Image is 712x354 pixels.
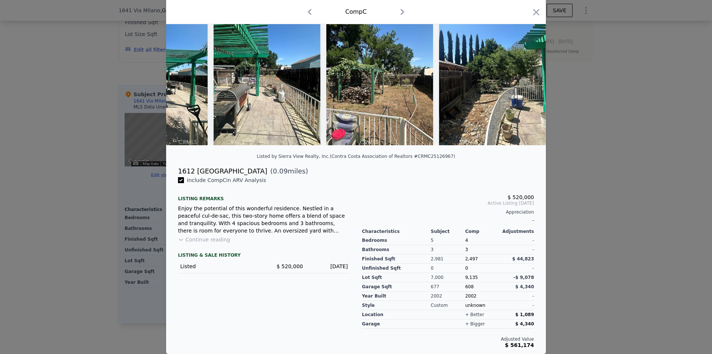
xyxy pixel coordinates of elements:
[512,256,534,262] span: $ 44,823
[277,263,303,269] span: $ 520,000
[431,301,465,310] div: Custom
[431,264,465,273] div: 0
[465,275,478,280] span: 9,135
[500,228,534,234] div: Adjustments
[515,312,534,317] span: $ 1,089
[505,342,534,348] span: $ 561,174
[500,245,534,254] div: -
[465,245,500,254] div: 3
[465,256,478,262] span: 2,497
[362,336,534,342] div: Adjusted Value
[431,273,465,282] div: 7,000
[431,282,465,292] div: 677
[362,319,431,329] div: garage
[362,236,431,245] div: Bedrooms
[362,273,431,282] div: Lot Sqft
[362,215,534,225] div: -
[345,7,367,16] div: Comp C
[439,3,546,145] img: Property Img
[500,301,534,310] div: -
[178,205,350,234] div: Enjoy the potential of this wonderful residence. Nestled in a peaceful cul-de-sac, this two-story...
[362,282,431,292] div: Garage Sqft
[465,228,500,234] div: Comp
[431,245,465,254] div: 3
[431,228,465,234] div: Subject
[362,245,431,254] div: Bathrooms
[431,292,465,301] div: 2002
[500,236,534,245] div: -
[465,284,474,289] span: 608
[362,254,431,264] div: Finished Sqft
[515,321,534,327] span: $ 4,340
[515,284,534,289] span: $ 4,340
[431,254,465,264] div: 2,981
[500,264,534,273] div: -
[180,263,258,270] div: Listed
[178,166,267,176] div: 1612 [GEOGRAPHIC_DATA]
[431,236,465,245] div: 5
[267,166,308,176] span: ( miles)
[362,228,431,234] div: Characteristics
[514,275,534,280] span: -$ 9,078
[326,3,433,145] img: Property Img
[465,301,500,310] div: unknown
[362,310,431,319] div: location
[465,238,468,243] span: 4
[178,252,350,260] div: LISTING & SALE HISTORY
[362,200,534,206] span: Active Listing [DATE]
[214,3,320,145] img: Property Img
[184,177,269,183] span: Include Comp C in ARV Analysis
[362,209,534,215] div: Appreciation
[465,321,485,327] div: + bigger
[362,292,431,301] div: Year Built
[362,301,431,310] div: Style
[465,292,500,301] div: 2002
[273,167,288,175] span: 0.09
[508,194,534,200] span: $ 520,000
[178,236,230,243] button: Continue reading
[500,292,534,301] div: -
[465,266,468,271] span: 0
[309,263,348,270] div: [DATE]
[465,312,484,318] div: + better
[362,264,431,273] div: Unfinished Sqft
[257,154,455,159] div: Listed by Sierra View Realty, Inc. (Contra Costa Association of Realtors #CRMC25126967)
[178,190,350,202] div: Listing remarks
